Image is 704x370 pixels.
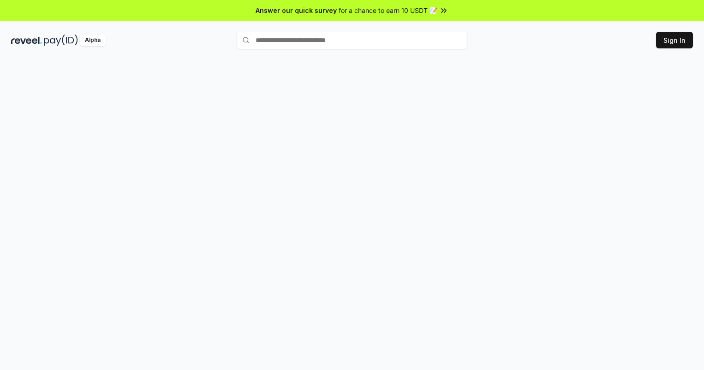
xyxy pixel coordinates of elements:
img: reveel_dark [11,35,42,46]
button: Sign In [656,32,693,48]
div: Alpha [80,35,106,46]
span: for a chance to earn 10 USDT 📝 [339,6,437,15]
span: Answer our quick survey [256,6,337,15]
img: pay_id [44,35,78,46]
